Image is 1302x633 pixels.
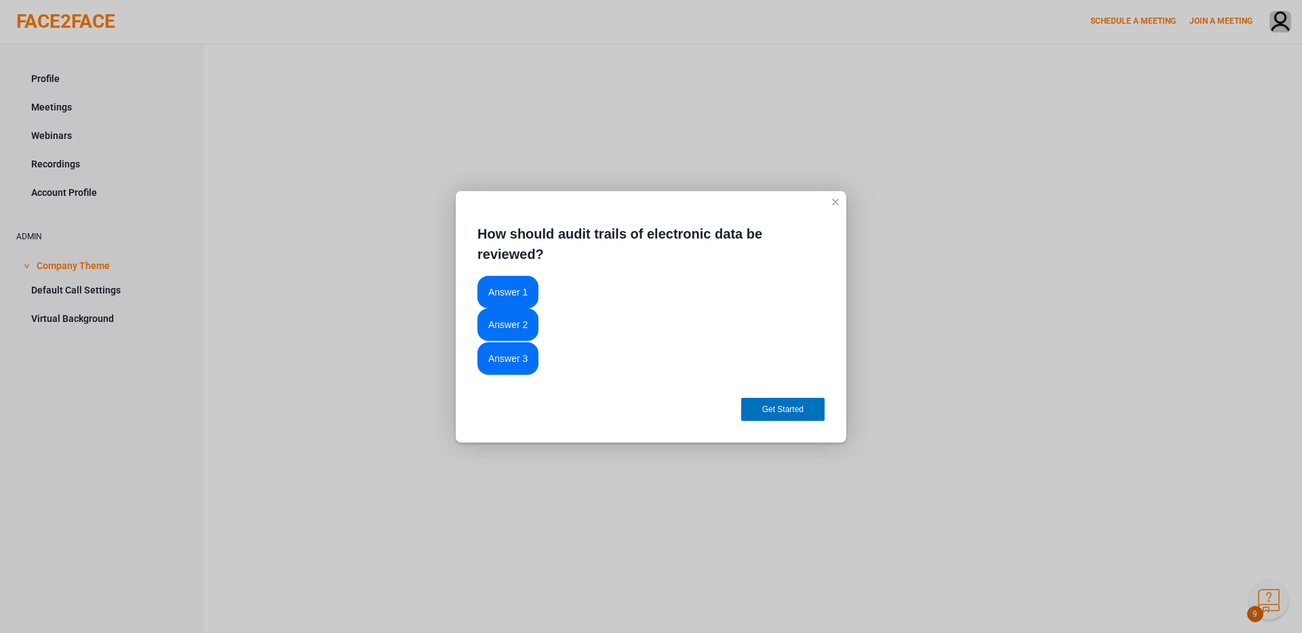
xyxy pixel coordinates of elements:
div: ∑aåāБδ ⷺ [5,18,198,31]
button: Answer 2 [477,308,538,341]
span: How should audit trails of electronic data be reviewed? [477,226,762,262]
div: close [830,197,841,207]
button: Answer 3 [477,342,538,375]
div: Get Started [741,398,825,421]
div: ∑aåāБδ ⷺ [5,5,198,18]
button: Answer 1 [477,276,538,308]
